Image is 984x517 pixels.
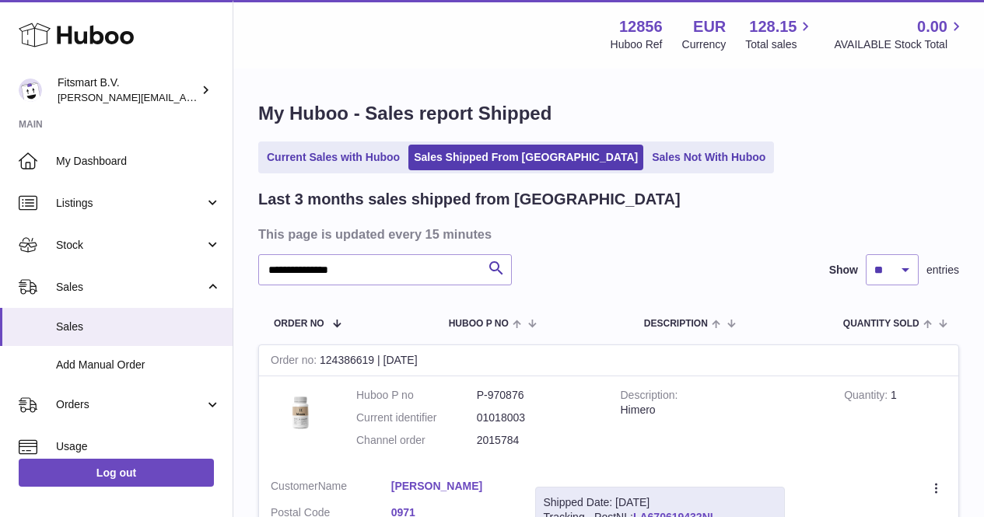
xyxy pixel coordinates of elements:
div: Currency [682,37,727,52]
strong: Order no [271,354,320,370]
span: Order No [274,319,324,329]
dt: Name [271,479,391,498]
strong: Description [621,389,678,405]
a: [PERSON_NAME] [391,479,512,494]
strong: 12856 [619,16,663,37]
label: Show [829,263,858,278]
span: Sales [56,320,221,334]
span: Huboo P no [449,319,509,329]
span: 0.00 [917,16,947,37]
a: Sales Shipped From [GEOGRAPHIC_DATA] [408,145,643,170]
dt: Huboo P no [356,388,477,403]
a: Log out [19,459,214,487]
img: 128561711358723.png [271,388,333,434]
span: Stock [56,238,205,253]
div: Fitsmart B.V. [58,75,198,105]
span: Total sales [745,37,814,52]
div: Shipped Date: [DATE] [544,495,776,510]
span: Customer [271,480,318,492]
div: Himero [621,403,821,417]
img: jonathan@leaderoo.com [19,79,42,102]
span: Listings [56,196,205,211]
dd: P-970876 [477,388,597,403]
dd: 2015784 [477,433,597,448]
a: 0.00 AVAILABLE Stock Total [834,16,965,52]
h3: This page is updated every 15 minutes [258,225,955,243]
td: 1 [832,376,958,467]
a: 128.15 Total sales [745,16,814,52]
dt: Channel order [356,433,477,448]
h1: My Huboo - Sales report Shipped [258,101,959,126]
span: Orders [56,397,205,412]
span: Description [644,319,708,329]
dd: 01018003 [477,410,597,425]
div: 124386619 | [DATE] [259,345,958,376]
h2: Last 3 months sales shipped from [GEOGRAPHIC_DATA] [258,189,681,210]
span: Sales [56,280,205,295]
a: Sales Not With Huboo [646,145,771,170]
strong: Quantity [844,389,891,405]
span: AVAILABLE Stock Total [834,37,965,52]
span: Usage [56,439,221,454]
span: My Dashboard [56,154,221,169]
span: [PERSON_NAME][EMAIL_ADDRESS][DOMAIN_NAME] [58,91,312,103]
a: Current Sales with Huboo [261,145,405,170]
strong: EUR [693,16,726,37]
span: Add Manual Order [56,358,221,372]
dt: Current identifier [356,410,477,425]
div: Huboo Ref [611,37,663,52]
span: 128.15 [749,16,797,37]
span: entries [926,263,959,278]
span: Quantity Sold [843,319,919,329]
